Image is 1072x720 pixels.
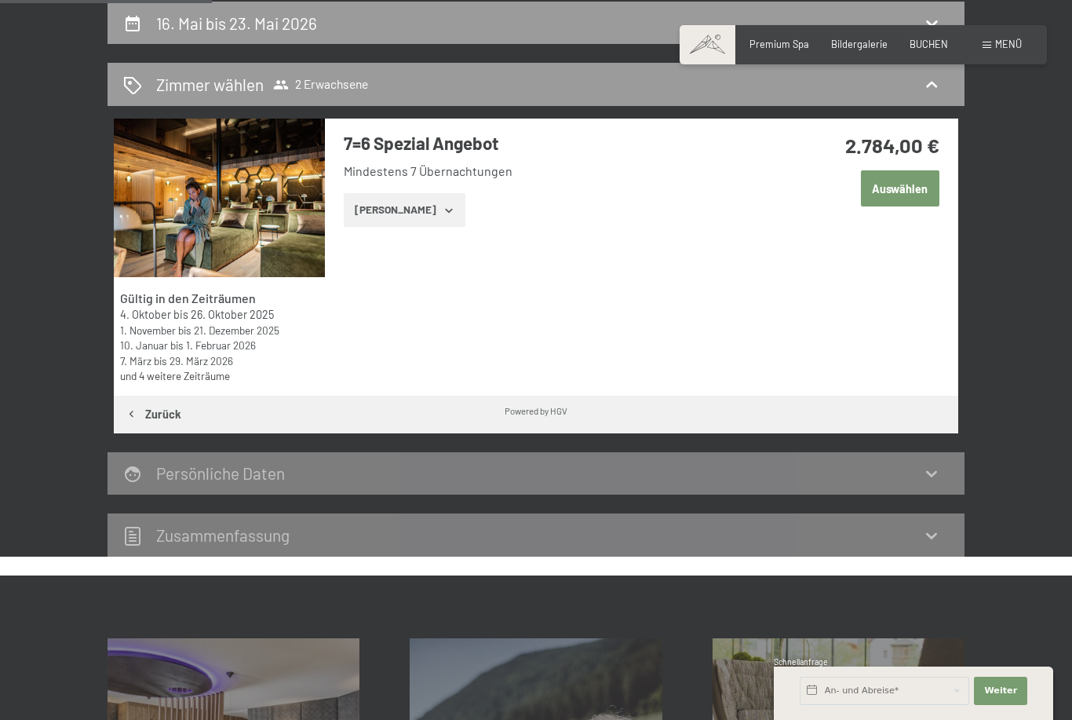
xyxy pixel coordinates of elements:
a: und 4 weitere Zeiträume [120,369,230,382]
button: Auswählen [861,170,939,206]
span: Schnellanfrage [774,657,828,667]
div: bis [120,307,319,323]
button: Weiter [974,677,1027,705]
time: 29.03.2026 [170,354,233,367]
h2: 16. Mai bis 23. Mai 2026 [156,13,317,33]
time: 01.11.2025 [120,323,176,337]
a: Bildergalerie [831,38,888,50]
button: [PERSON_NAME] [344,193,465,228]
strong: 2.784,00 € [845,133,939,157]
strong: Gültig in den Zeiträumen [120,291,256,305]
h2: Zimmer wählen [156,73,264,96]
h2: Zusammen­fassung [156,525,290,545]
h3: 7=6 Spezial Angebot [344,131,768,155]
button: Zurück [114,396,192,433]
time: 26.10.2025 [191,308,274,321]
time: 07.03.2026 [120,354,151,367]
span: Weiter [984,685,1017,697]
div: bis [120,323,319,338]
img: mss_renderimg.php [114,119,325,277]
span: 2 Erwachsene [273,77,368,93]
span: Menü [995,38,1022,50]
div: Powered by HGV [505,404,567,417]
a: Premium Spa [749,38,809,50]
time: 04.10.2025 [120,308,171,321]
time: 10.01.2026 [120,338,168,352]
time: 01.02.2026 [186,338,256,352]
a: BUCHEN [910,38,948,50]
div: bis [120,338,319,353]
time: 21.12.2025 [194,323,279,337]
div: bis [120,353,319,368]
li: Mindestens 7 Übernachtungen [344,163,768,180]
h2: Persönliche Daten [156,463,285,483]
